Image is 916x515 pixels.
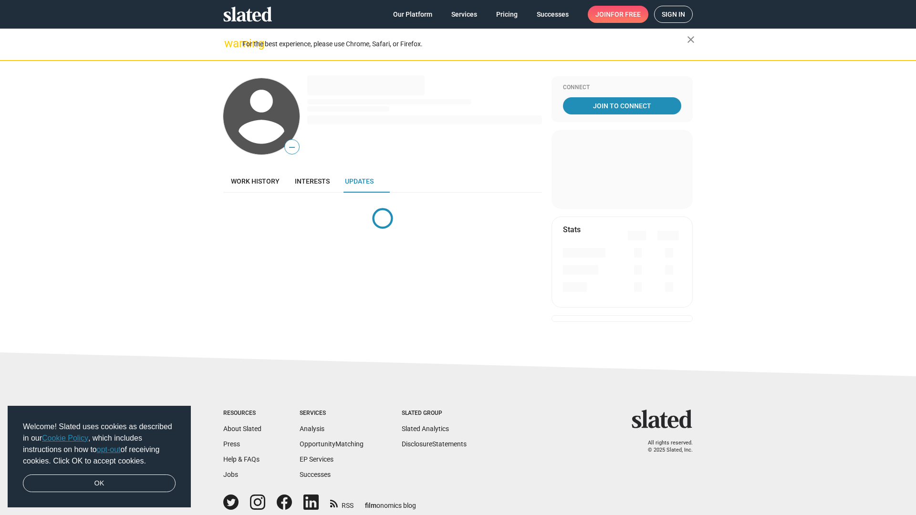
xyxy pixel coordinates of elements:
a: RSS [330,495,354,510]
a: DisclosureStatements [402,440,467,448]
span: — [285,141,299,154]
span: Interests [295,177,330,185]
span: Join To Connect [565,97,679,114]
a: Successes [529,6,576,23]
span: for free [611,6,641,23]
a: Joinfor free [588,6,648,23]
div: Services [300,410,364,417]
a: Join To Connect [563,97,681,114]
a: Pricing [489,6,525,23]
a: Cookie Policy [42,434,88,442]
a: Interests [287,170,337,193]
a: Help & FAQs [223,455,260,463]
mat-icon: warning [224,38,236,49]
span: Sign in [662,6,685,22]
div: Connect [563,84,681,92]
a: Work history [223,170,287,193]
a: EP Services [300,455,333,463]
div: Slated Group [402,410,467,417]
mat-icon: close [685,34,697,45]
a: filmonomics blog [365,494,416,510]
a: opt-out [97,445,121,453]
a: About Slated [223,425,261,433]
div: cookieconsent [8,406,191,508]
a: Updates [337,170,381,193]
a: Sign in [654,6,693,23]
p: All rights reserved. © 2025 Slated, Inc. [638,440,693,453]
span: film [365,502,376,509]
a: Analysis [300,425,324,433]
a: Our Platform [385,6,440,23]
a: Press [223,440,240,448]
div: For the best experience, please use Chrome, Safari, or Firefox. [242,38,687,51]
a: dismiss cookie message [23,474,176,493]
div: Resources [223,410,261,417]
a: OpportunityMatching [300,440,364,448]
span: Pricing [496,6,518,23]
span: Our Platform [393,6,432,23]
a: Successes [300,471,331,478]
a: Slated Analytics [402,425,449,433]
a: Jobs [223,471,238,478]
span: Welcome! Slated uses cookies as described in our , which includes instructions on how to of recei... [23,421,176,467]
mat-card-title: Stats [563,225,581,235]
a: Services [444,6,485,23]
span: Services [451,6,477,23]
span: Join [595,6,641,23]
span: Work history [231,177,280,185]
span: Updates [345,177,374,185]
span: Successes [537,6,569,23]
